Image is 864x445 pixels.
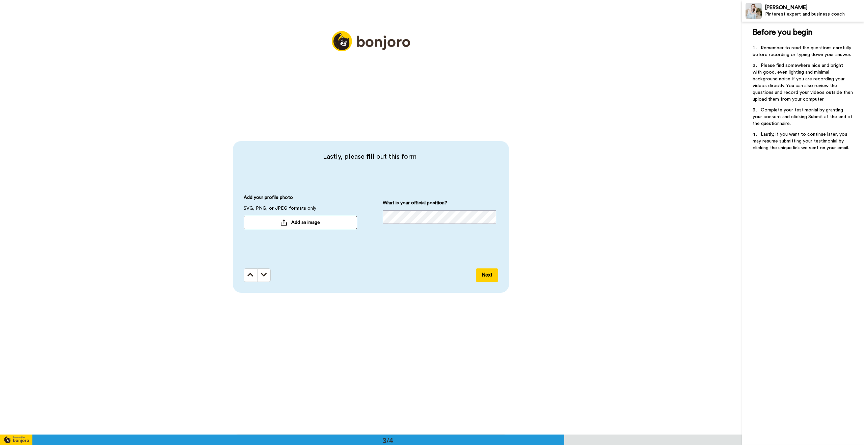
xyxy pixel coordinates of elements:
[765,4,864,11] div: [PERSON_NAME]
[765,11,864,17] div: Pinterest expert and business coach
[753,28,812,36] span: Before you begin
[383,200,447,210] span: What is your official position?
[244,205,316,216] span: SVG, PNG, or JPEG formats only
[244,152,496,161] span: Lastly, please fill out this form
[244,216,357,229] button: Add an image
[753,108,854,126] span: Complete your testimonial by granting your consent and clicking Submit at the end of the question...
[372,436,404,445] div: 3/4
[476,268,498,282] button: Next
[291,219,320,226] span: Add an image
[753,63,854,102] span: Please find somewhere nice and bright with good, even lighting and minimal background noise if yo...
[244,194,293,205] span: Add your profile photo
[746,3,762,19] img: Profile Image
[753,132,849,150] span: Lastly, if you want to continue later, you may resume submitting your testimonial by clicking the...
[753,46,853,57] span: Remember to read the questions carefully before recording or typing down your answer.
